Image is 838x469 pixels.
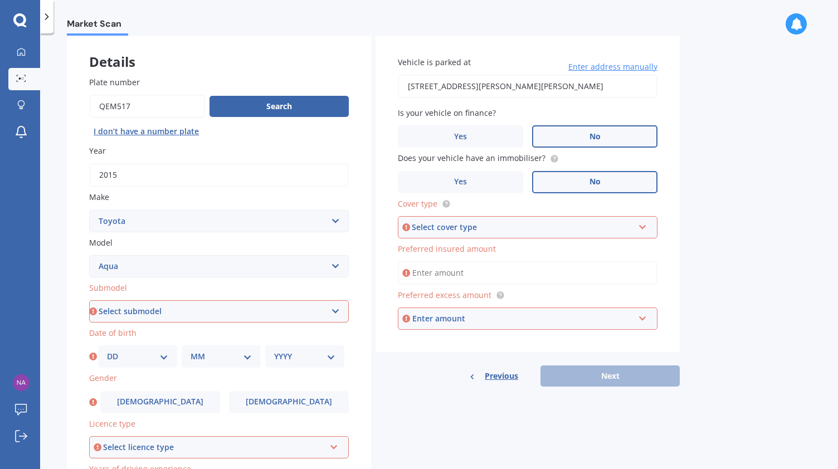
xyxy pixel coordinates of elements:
span: Preferred excess amount [398,290,491,300]
span: Yes [454,177,467,187]
span: Enter address manually [568,61,657,72]
div: Select licence type [103,441,325,453]
span: Is your vehicle on finance? [398,108,496,118]
span: Market Scan [67,18,128,33]
span: [DEMOGRAPHIC_DATA] [246,397,332,407]
input: YYYY [89,163,349,187]
input: Enter address [398,75,657,98]
span: Model [89,237,113,248]
div: Enter amount [412,312,634,325]
button: Search [209,96,349,117]
div: Select cover type [412,221,634,233]
span: Cover type [398,198,437,209]
span: Licence type [89,418,135,429]
span: No [589,132,601,141]
span: Submodel [89,282,127,293]
span: No [589,177,601,187]
span: Year [89,145,106,156]
input: Enter amount [398,261,657,285]
span: Plate number [89,77,140,87]
span: Make [89,192,109,203]
img: 47b795a7e9949e905f31030449c003de [13,374,30,391]
span: Previous [485,368,518,384]
button: I don’t have a number plate [89,123,203,140]
span: Vehicle is parked at [398,57,471,67]
span: [DEMOGRAPHIC_DATA] [117,397,203,407]
span: Does your vehicle have an immobiliser? [398,153,545,164]
input: Enter plate number [89,95,205,118]
span: Preferred insured amount [398,243,496,254]
span: Gender [89,373,117,384]
span: Date of birth [89,328,137,338]
span: Yes [454,132,467,141]
div: Details [67,34,371,67]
